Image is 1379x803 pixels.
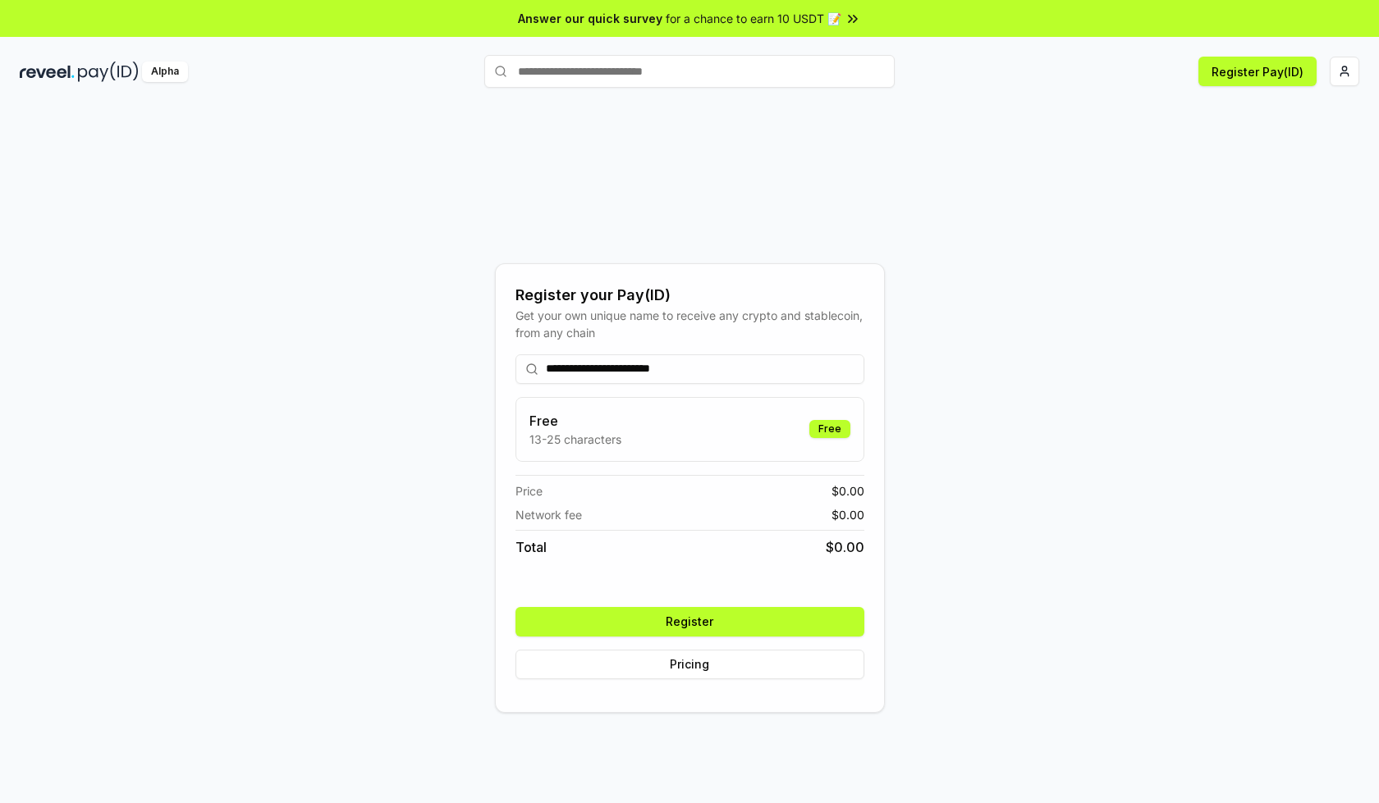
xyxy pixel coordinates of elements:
span: $ 0.00 [832,482,864,500]
span: $ 0.00 [832,506,864,523]
div: Register your Pay(ID) [515,284,864,307]
div: Alpha [142,62,188,82]
span: Total [515,537,547,557]
span: for a chance to earn 10 USDT 📝 [666,10,841,27]
span: Price [515,482,543,500]
span: Network fee [515,506,582,523]
button: Register [515,607,864,636]
span: Answer our quick survey [518,10,662,27]
button: Pricing [515,650,864,679]
div: Get your own unique name to receive any crypto and stablecoin, from any chain [515,307,864,341]
img: reveel_dark [20,62,75,82]
div: Free [809,420,850,438]
p: 13-25 characters [529,431,621,448]
h3: Free [529,411,621,431]
span: $ 0.00 [826,537,864,557]
button: Register Pay(ID) [1198,57,1317,86]
img: pay_id [78,62,139,82]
